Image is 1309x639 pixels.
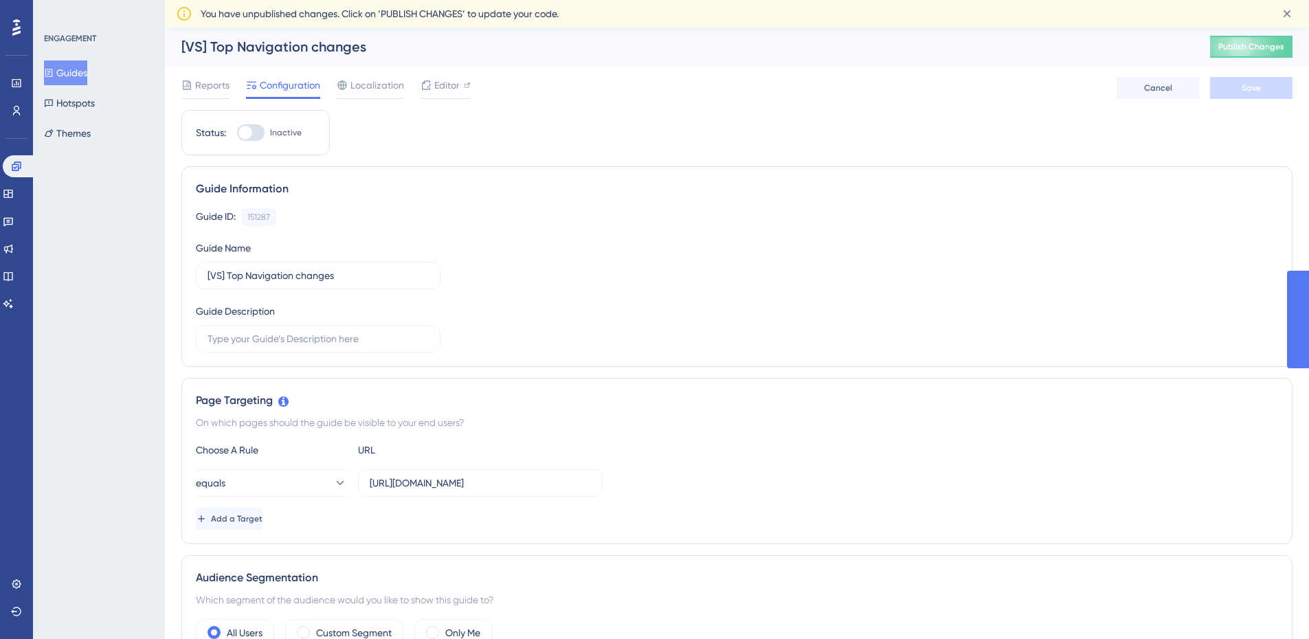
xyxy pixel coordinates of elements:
[195,77,230,93] span: Reports
[208,268,429,283] input: Type your Guide’s Name here
[196,475,225,491] span: equals
[1117,77,1199,99] button: Cancel
[358,442,509,458] div: URL
[196,124,226,141] div: Status:
[196,508,262,530] button: Add a Target
[260,77,320,93] span: Configuration
[181,37,1176,56] div: [VS] Top Navigation changes
[208,331,429,346] input: Type your Guide’s Description here
[434,77,460,93] span: Editor
[1144,82,1172,93] span: Cancel
[1218,41,1284,52] span: Publish Changes
[196,469,347,497] button: equals
[270,127,302,138] span: Inactive
[196,181,1278,197] div: Guide Information
[196,240,251,256] div: Guide Name
[211,513,262,524] span: Add a Target
[1210,77,1293,99] button: Save
[1210,36,1293,58] button: Publish Changes
[196,392,1278,409] div: Page Targeting
[1242,82,1261,93] span: Save
[196,592,1278,608] div: Which segment of the audience would you like to show this guide to?
[196,414,1278,431] div: On which pages should the guide be visible to your end users?
[196,303,275,319] div: Guide Description
[201,5,559,22] span: You have unpublished changes. Click on ‘PUBLISH CHANGES’ to update your code.
[44,33,96,44] div: ENGAGEMENT
[44,60,87,85] button: Guides
[44,91,95,115] button: Hotspots
[44,121,91,146] button: Themes
[350,77,404,93] span: Localization
[370,475,591,491] input: yourwebsite.com/path
[196,442,347,458] div: Choose A Rule
[196,570,1278,586] div: Audience Segmentation
[196,208,236,226] div: Guide ID:
[247,212,270,223] div: 151287
[1251,585,1293,626] iframe: UserGuiding AI Assistant Launcher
